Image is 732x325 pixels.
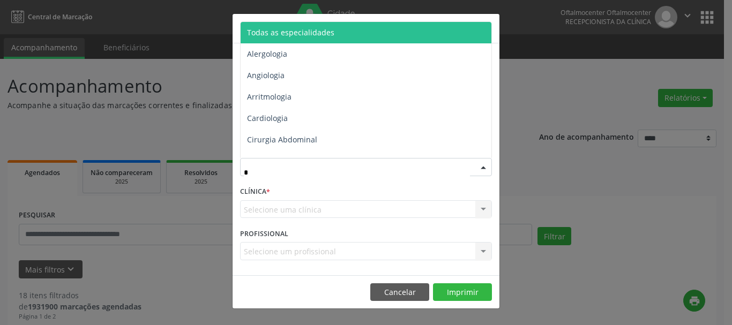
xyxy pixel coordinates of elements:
[433,283,492,301] button: Imprimir
[247,49,287,59] span: Alergologia
[247,113,288,123] span: Cardiologia
[240,184,270,200] label: CLÍNICA
[247,27,334,37] span: Todas as especialidades
[478,14,499,40] button: Close
[247,70,285,80] span: Angiologia
[247,156,341,166] span: Cirurgia Cabeça e Pescoço
[370,283,429,301] button: Cancelar
[247,92,292,102] span: Arritmologia
[240,225,288,242] label: PROFISSIONAL
[247,134,317,145] span: Cirurgia Abdominal
[240,21,363,35] h5: Relatório de agendamentos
